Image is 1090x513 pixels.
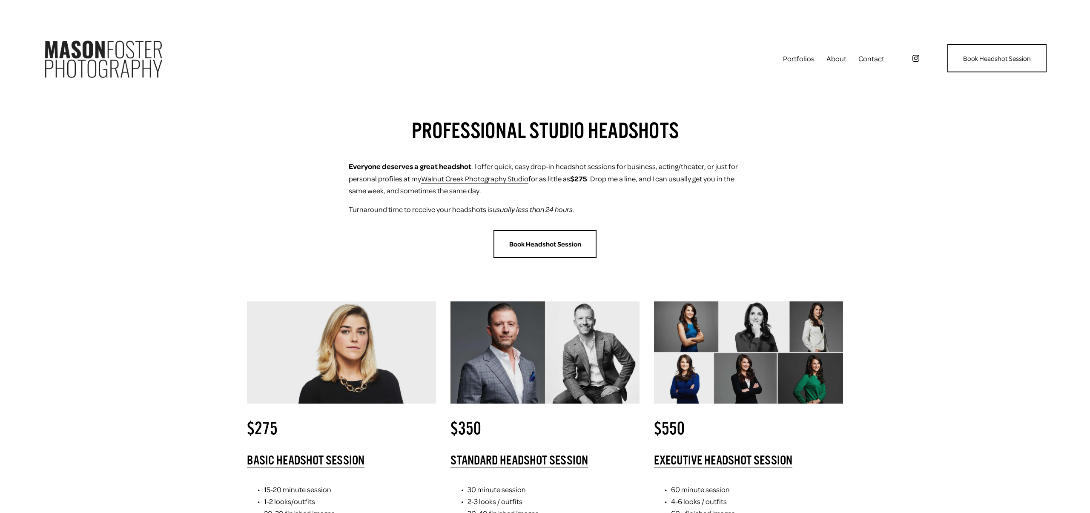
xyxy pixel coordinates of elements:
[468,483,640,495] p: 30 minute session
[247,453,364,468] a: Basic Headshot Session
[570,174,587,183] strong: $275
[858,52,884,65] a: Contact
[654,301,843,404] a: Executive.jpg
[671,483,843,495] p: 60 minute session
[912,54,920,63] a: instagram-unauth
[264,495,436,507] p: 1-2 looks/outfits
[264,483,436,495] p: 15-20 minute session
[450,453,588,468] a: standard headshot session
[247,301,436,404] a: Basic Copy.jpg
[349,161,471,171] strong: Everyone deserves a great headshot
[349,160,741,196] p: . I offer quick, easy drop-in headshot sessions for business, acting/theater, or just for persona...
[421,174,528,183] a: Walnut Creek Photography Studio
[783,52,815,64] span: Portfolios
[783,52,815,65] a: folder dropdown
[247,418,278,439] h3: $275
[450,301,640,404] a: Standard.jpg
[493,205,573,214] em: usually less than 24 hours
[947,44,1046,72] a: Book Headshot Session
[826,52,846,65] a: About
[247,117,843,146] h2: PROFESSIONAL Studio Headshots
[43,33,163,84] img: Mason Foster Photography
[493,230,597,258] a: Book Headshot Session
[654,453,792,468] a: executive headshot session
[349,203,741,215] p: Turnaround time to receive your headshots is .
[450,418,481,439] h3: $350
[671,495,843,507] p: 4-6 looks / outfits
[654,418,685,439] h3: $550
[468,495,640,507] p: 2-3 looks / outfits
